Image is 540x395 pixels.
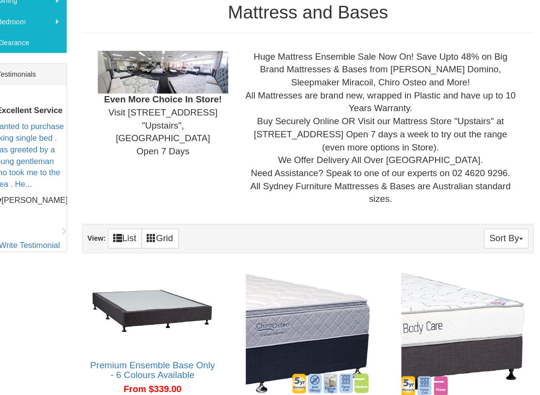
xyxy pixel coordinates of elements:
div: Testimonials [8,75,82,95]
div: Visit [STREET_ADDRESS] "Upstairs", [GEOGRAPHIC_DATA] Open 7 Days [105,63,245,166]
button: Sort By [485,234,528,253]
span: From $339.00 [137,384,193,394]
div: Huge Mattress Ensemble Sale Now On! Save Upto 48% on Big Brand Mattresses & Bases from [PERSON_NA... [245,63,525,212]
b: Excellent Service [14,115,78,124]
a: Grid [154,234,190,253]
a: Dining [8,3,82,24]
a: Premium Ensemble Base Only - 6 Colours Available [105,361,225,380]
strong: View: [102,239,119,247]
a: Wanted to purchase a king single bed . Was greeted by a young gentleman who took me to the area .... [10,132,80,195]
a: List [122,234,155,253]
a: Clearance [8,44,82,65]
img: Showroom [112,63,237,104]
h1: Mattress and Bases [97,16,533,35]
a: Bedroom [8,24,82,44]
b: by [10,203,19,211]
img: Premium Ensemble Base Only - 6 Colours Available [102,273,227,351]
a: Write Testimonial [17,246,76,254]
b: Even More Choice In Store! [118,105,232,115]
p: [PERSON_NAME] [10,202,82,213]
